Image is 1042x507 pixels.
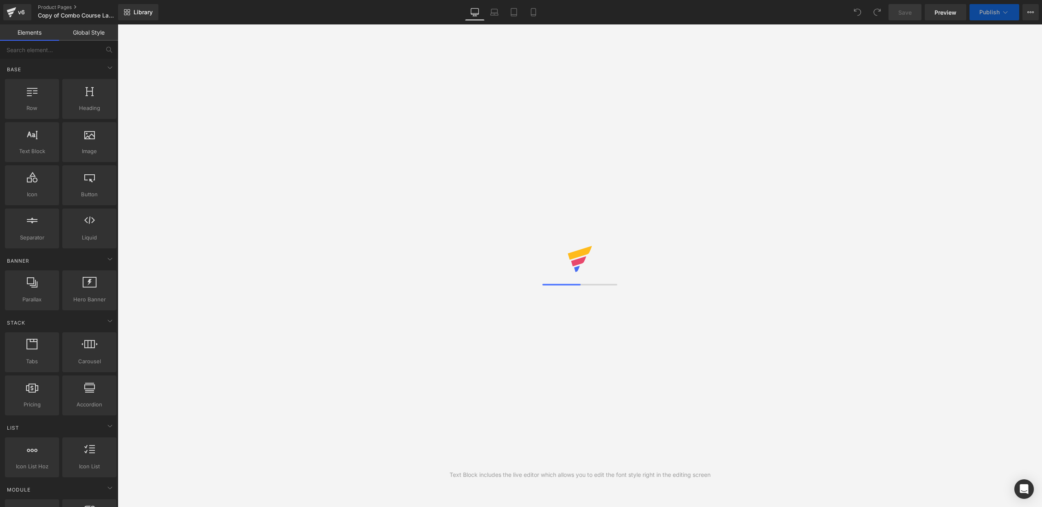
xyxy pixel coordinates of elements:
[38,12,116,19] span: Copy of Combo Course Landing Page
[7,147,57,156] span: Text Block
[6,486,31,494] span: Module
[16,7,26,18] div: v6
[65,462,114,471] span: Icon List
[849,4,866,20] button: Undo
[65,400,114,409] span: Accordion
[118,4,158,20] a: New Library
[1014,479,1034,499] div: Open Intercom Messenger
[7,190,57,199] span: Icon
[898,8,912,17] span: Save
[7,357,57,366] span: Tabs
[465,4,485,20] a: Desktop
[6,319,26,327] span: Stack
[38,4,132,11] a: Product Pages
[925,4,966,20] a: Preview
[7,295,57,304] span: Parallax
[1022,4,1039,20] button: More
[869,4,885,20] button: Redo
[7,233,57,242] span: Separator
[7,462,57,471] span: Icon List Hoz
[524,4,543,20] a: Mobile
[7,104,57,112] span: Row
[979,9,1000,15] span: Publish
[65,233,114,242] span: Liquid
[6,66,22,73] span: Base
[134,9,153,16] span: Library
[65,147,114,156] span: Image
[970,4,1019,20] button: Publish
[59,24,118,41] a: Global Style
[65,357,114,366] span: Carousel
[450,470,711,479] div: Text Block includes the live editor which allows you to edit the font style right in the editing ...
[7,400,57,409] span: Pricing
[3,4,31,20] a: v6
[65,190,114,199] span: Button
[935,8,956,17] span: Preview
[65,295,114,304] span: Hero Banner
[6,424,20,432] span: List
[65,104,114,112] span: Heading
[6,257,30,265] span: Banner
[504,4,524,20] a: Tablet
[485,4,504,20] a: Laptop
